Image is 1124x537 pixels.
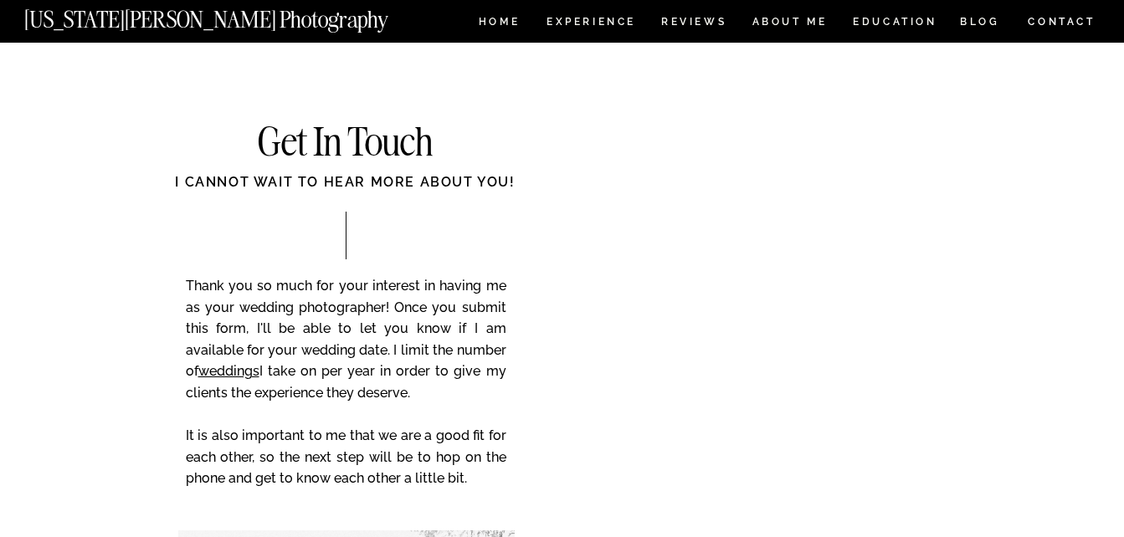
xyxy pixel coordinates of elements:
a: REVIEWS [661,17,724,31]
a: BLOG [960,17,1000,31]
a: ABOUT ME [752,17,828,31]
a: Experience [547,17,634,31]
a: [US_STATE][PERSON_NAME] Photography [24,8,444,23]
div: I cannot wait to hear more about you! [110,172,581,211]
a: CONTACT [1027,13,1096,31]
a: HOME [475,17,523,31]
a: EDUCATION [851,17,939,31]
p: Thank you so much for your interest in having me as your wedding photographer! Once you submit th... [186,275,506,513]
h2: Get In Touch [177,123,514,164]
a: weddings [198,363,259,379]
